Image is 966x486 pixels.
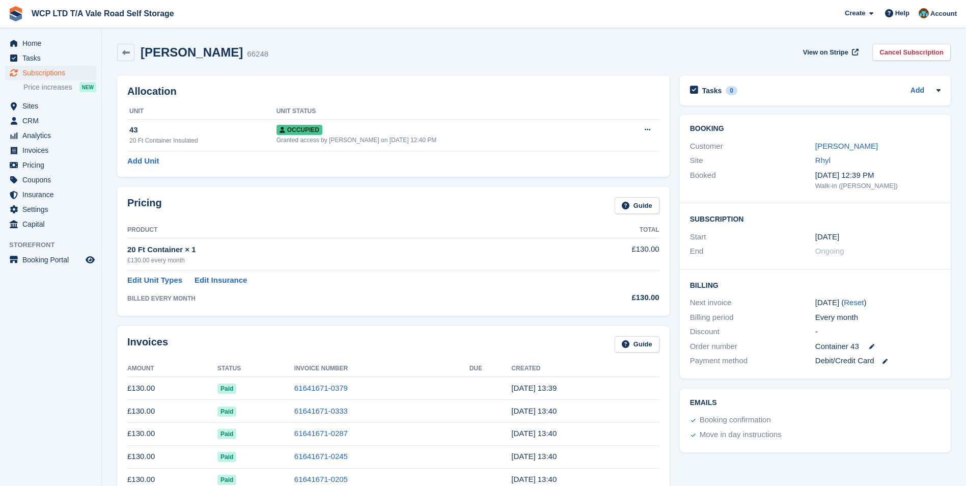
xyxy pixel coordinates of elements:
div: Start [690,231,815,243]
div: Billing period [690,312,815,323]
div: Walk-in ([PERSON_NAME]) [815,181,941,191]
div: Payment method [690,355,815,367]
a: [PERSON_NAME] [815,142,878,150]
div: BILLED EVERY MONTH [127,294,560,303]
div: 20 Ft Container Insulated [129,136,277,145]
span: Invoices [22,143,84,157]
h2: [PERSON_NAME] [141,45,243,59]
th: Unit [127,103,277,120]
div: Discount [690,326,815,338]
span: Create [845,8,865,18]
a: 61641671-0287 [294,429,348,438]
h2: Billing [690,280,941,290]
time: 2025-07-17 12:40:19 UTC [511,407,557,415]
a: 61641671-0379 [294,384,348,392]
th: Product [127,222,560,238]
div: Next invoice [690,297,815,309]
a: Rhyl [815,156,831,165]
th: Amount [127,361,217,377]
span: Analytics [22,128,84,143]
div: NEW [79,82,96,92]
a: Edit Insurance [195,275,247,286]
div: Every month [815,312,941,323]
span: CRM [22,114,84,128]
span: Settings [22,202,84,217]
div: 66248 [247,48,268,60]
div: End [690,246,815,257]
div: Booked [690,170,815,191]
span: Coupons [22,173,84,187]
img: stora-icon-8386f47178a22dfd0bd8f6a31ec36ba5ce8667c1dd55bd0f319d3a0aa187defe.svg [8,6,23,21]
th: Unit Status [277,103,615,120]
a: menu [5,99,96,113]
h2: Pricing [127,197,162,214]
a: menu [5,187,96,202]
a: menu [5,158,96,172]
span: Paid [217,452,236,462]
td: £130.00 [127,422,217,445]
td: £130.00 [560,238,659,270]
a: Guide [615,197,659,214]
span: Price increases [23,83,72,92]
h2: Allocation [127,86,659,97]
a: menu [5,128,96,143]
img: Kirsty williams [919,8,929,18]
div: £130.00 every month [127,256,560,265]
span: Pricing [22,158,84,172]
span: Ongoing [815,247,844,255]
div: £130.00 [560,292,659,304]
a: menu [5,217,96,231]
div: Customer [690,141,815,152]
div: 43 [129,124,277,136]
a: Cancel Subscription [872,44,951,61]
div: 0 [726,86,737,95]
span: Paid [217,429,236,439]
th: Created [511,361,659,377]
time: 2025-04-17 12:40:19 UTC [511,475,557,483]
a: Edit Unit Types [127,275,182,286]
span: View on Stripe [803,47,848,58]
time: 2025-08-17 12:39:59 UTC [511,384,557,392]
a: Preview store [84,254,96,266]
h2: Tasks [702,86,722,95]
time: 2025-05-17 12:40:15 UTC [511,452,557,461]
a: Guide [615,336,659,353]
span: Paid [217,407,236,417]
th: Due [470,361,512,377]
th: Invoice Number [294,361,470,377]
span: Occupied [277,125,322,135]
div: Order number [690,341,815,353]
span: Sites [22,99,84,113]
h2: Invoices [127,336,168,353]
a: Add Unit [127,155,159,167]
td: £130.00 [127,445,217,468]
span: Paid [217,475,236,485]
a: menu [5,143,96,157]
div: Move in day instructions [700,429,782,441]
td: £130.00 [127,400,217,423]
a: Reset [844,298,864,307]
div: [DATE] 12:39 PM [815,170,941,181]
th: Status [217,361,294,377]
a: View on Stripe [799,44,861,61]
a: menu [5,114,96,128]
time: 2025-06-17 12:40:38 UTC [511,429,557,438]
div: Debit/Credit Card [815,355,941,367]
th: Total [560,222,659,238]
span: Paid [217,384,236,394]
div: Site [690,155,815,167]
time: 2024-12-17 01:00:00 UTC [815,231,839,243]
span: Account [930,9,957,19]
h2: Subscription [690,213,941,224]
a: 61641671-0205 [294,475,348,483]
span: Insurance [22,187,84,202]
span: Container 43 [815,341,859,353]
a: menu [5,202,96,217]
a: Add [910,85,924,97]
div: - [815,326,941,338]
span: Capital [22,217,84,231]
span: Storefront [9,240,101,250]
span: Home [22,36,84,50]
div: 20 Ft Container × 1 [127,244,560,256]
span: Subscriptions [22,66,84,80]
